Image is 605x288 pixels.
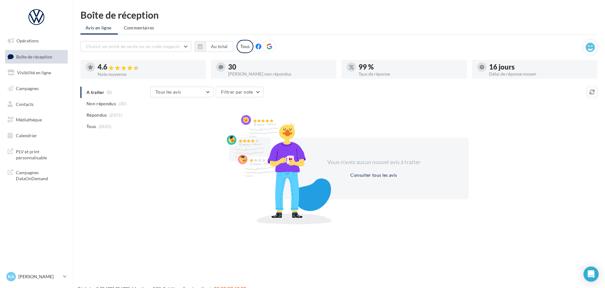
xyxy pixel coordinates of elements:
[118,101,126,106] span: (30)
[319,158,428,166] div: Vous n'avez aucun nouvel avis à traiter
[206,41,233,52] button: Au total
[195,41,233,52] button: Au total
[109,113,123,118] span: (2651)
[16,117,42,122] span: Médiathèque
[150,87,213,97] button: Tous les avis
[237,40,253,53] div: Tous
[18,273,60,280] p: [PERSON_NAME]
[98,64,201,71] div: 4.6
[16,101,34,107] span: Contacts
[4,66,69,79] a: Visibilité en ligne
[4,34,69,47] a: Opérations
[16,168,65,182] span: Campagnes DataOnDemand
[216,87,264,97] button: Filtrer par note
[359,72,462,76] div: Taux de réponse
[4,145,69,163] a: PLV et print personnalisable
[8,273,14,280] span: KA
[16,54,52,59] span: Boîte de réception
[489,72,592,76] div: Délai de réponse moyen
[4,166,69,184] a: Campagnes DataOnDemand
[16,38,39,43] span: Opérations
[124,25,154,31] span: Commentaires
[86,101,116,107] span: Non répondus
[99,124,112,129] span: (2681)
[16,86,39,91] span: Campagnes
[98,72,201,77] div: Note moyenne
[359,64,462,70] div: 99 %
[4,82,69,95] a: Campagnes
[4,113,69,126] a: Médiathèque
[4,129,69,142] a: Calendrier
[228,64,331,70] div: 30
[489,64,592,70] div: 16 jours
[4,98,69,111] a: Contacts
[348,171,399,179] button: Consulter tous les avis
[16,147,65,161] span: PLV et print personnalisable
[583,267,599,282] div: Open Intercom Messenger
[156,89,181,95] span: Tous les avis
[86,123,96,130] span: Tous
[17,70,51,75] span: Visibilité en ligne
[4,50,69,64] a: Boîte de réception
[86,112,107,118] span: Répondus
[86,44,180,49] span: Choisir un point de vente ou un code magasin
[80,41,191,52] button: Choisir un point de vente ou un code magasin
[16,133,37,138] span: Calendrier
[228,72,331,76] div: [PERSON_NAME] non répondus
[5,271,68,283] a: KA [PERSON_NAME]
[80,10,597,20] div: Boîte de réception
